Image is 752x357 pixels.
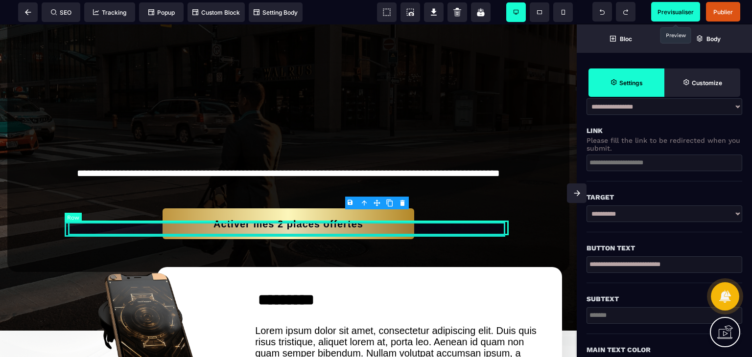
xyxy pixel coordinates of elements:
[192,9,240,16] span: Custom Block
[587,293,742,305] div: Subtext
[651,2,700,22] span: Preview
[706,35,721,43] strong: Body
[692,79,722,87] strong: Customize
[587,344,742,356] div: Main Text Color
[400,2,420,22] span: Screenshot
[664,68,740,97] span: Open Style Manager
[163,184,414,215] button: Activer mes 2 places offertes
[254,9,298,16] span: Setting Body
[51,9,71,16] span: SEO
[664,24,752,53] span: Open Layer Manager
[587,242,742,254] div: Button Text
[713,8,733,16] span: Publier
[148,9,175,16] span: Popup
[620,35,632,43] strong: Bloc
[587,191,742,203] div: Target
[619,79,643,87] strong: Settings
[587,125,742,136] div: Link
[588,68,664,97] span: Settings
[577,24,664,53] span: Open Blocks
[93,9,126,16] span: Tracking
[658,8,694,16] span: Previsualiser
[377,2,397,22] span: View components
[587,136,742,152] p: Please fill the link to be redirected when you submit.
